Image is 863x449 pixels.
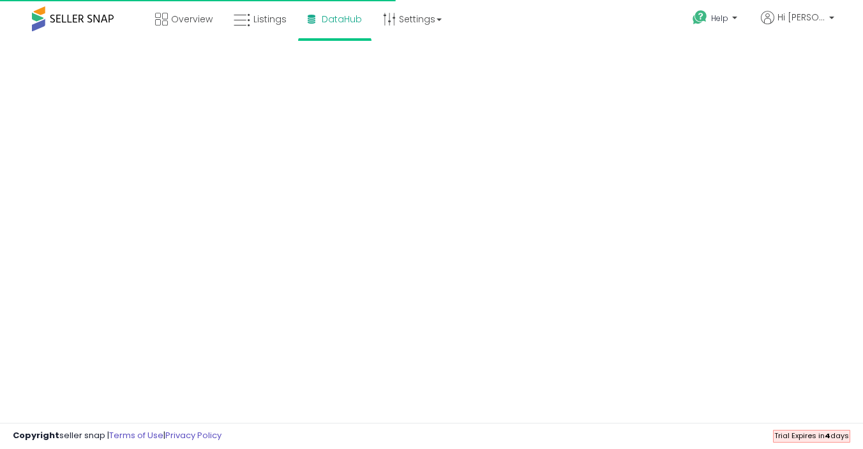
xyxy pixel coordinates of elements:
i: Get Help [692,10,708,26]
span: Listings [253,13,287,26]
span: Hi [PERSON_NAME] [777,11,825,24]
a: Hi [PERSON_NAME] [761,11,834,40]
span: Overview [171,13,213,26]
span: Help [711,13,728,24]
span: DataHub [322,13,362,26]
